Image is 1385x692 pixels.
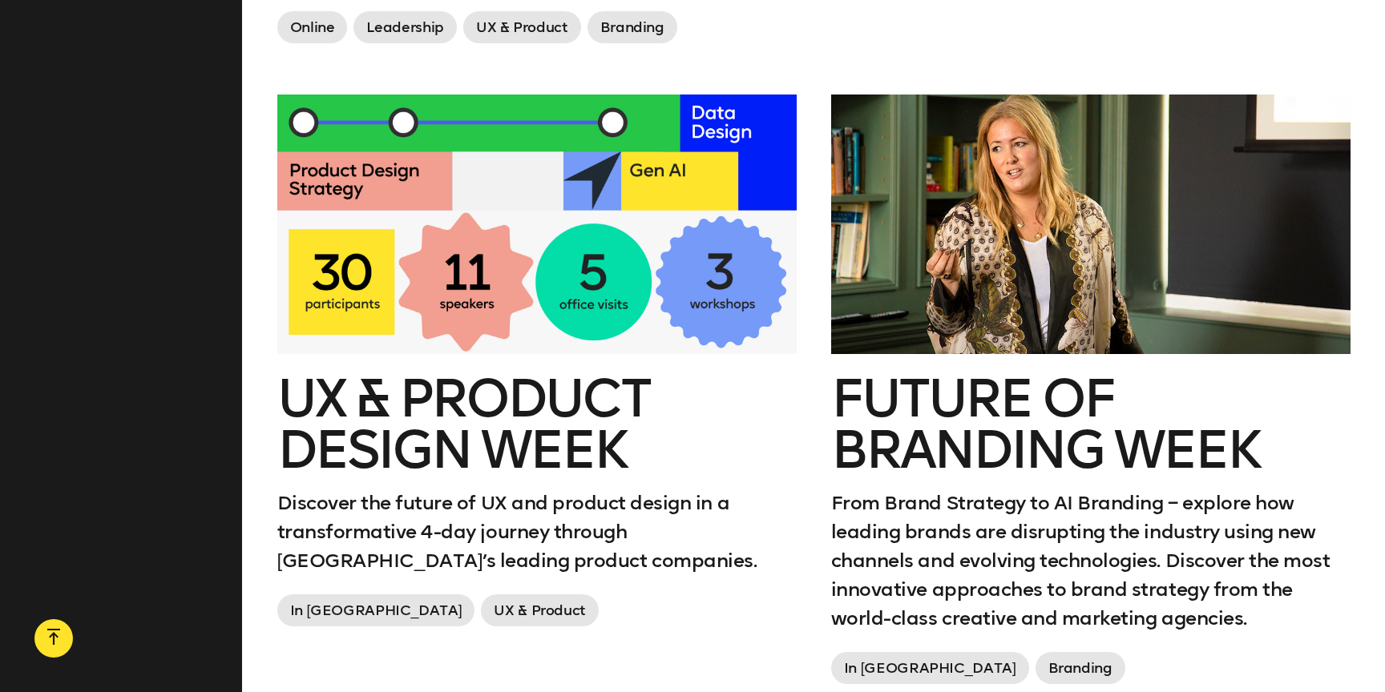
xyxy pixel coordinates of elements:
[1036,652,1125,684] span: Branding
[831,373,1351,476] h2: Future of branding week
[463,11,581,43] span: UX & Product
[277,594,475,626] span: In [GEOGRAPHIC_DATA]
[277,373,797,476] h2: UX & Product Design Week
[481,594,599,626] span: UX & Product
[588,11,677,43] span: Branding
[831,489,1351,633] p: From Brand Strategy to AI Branding – explore how leading brands are disrupting the industry using...
[353,11,456,43] span: Leadership
[277,95,797,633] a: UX & Product Design WeekDiscover the future of UX and product design in a transformative 4-day jo...
[277,489,797,575] p: Discover the future of UX and product design in a transformative 4-day journey through [GEOGRAPHI...
[277,11,348,43] span: Online
[831,95,1351,690] a: Future of branding weekFrom Brand Strategy to AI Branding – explore how leading brands are disrup...
[831,652,1029,684] span: In [GEOGRAPHIC_DATA]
